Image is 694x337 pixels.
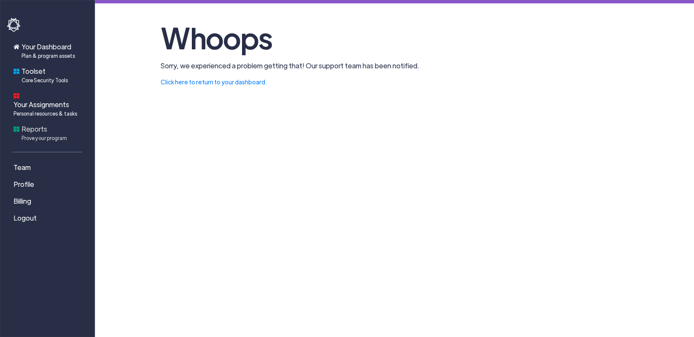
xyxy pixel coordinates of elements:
[22,66,68,84] span: Toolset
[13,110,77,117] span: Personal resources & tasks
[13,213,37,223] span: Logout
[7,121,91,145] a: ReportsProve your program
[13,162,31,173] span: Team
[22,52,75,59] span: Plan & program assets
[7,159,91,176] a: Team
[7,18,22,32] img: havoc-shield-logo-white.png
[22,134,67,142] span: Prove your program
[7,87,91,121] a: Your AssignmentsPersonal resources & tasks
[13,126,19,132] img: reports-icon.svg
[7,63,91,87] a: ToolsetCore Security Tools
[161,78,267,86] a: Click here to return to your dashboard.
[22,76,68,84] span: Core Security Tools
[22,124,67,142] span: Reports
[7,193,91,210] a: Billing
[7,38,91,63] a: Your DashboardPlan & program assets
[13,44,19,50] img: home-icon.svg
[13,179,34,189] span: Profile
[13,68,19,74] img: foundations-icon.svg
[13,196,31,206] span: Billing
[13,93,19,99] img: dashboard-icon.svg
[22,42,75,59] span: Your Dashboard
[161,17,629,57] h1: Whoops
[161,61,629,71] p: Sorry, we experienced a problem getting that! Our support team has been notified.
[7,176,91,193] a: Profile
[7,210,91,226] a: Logout
[13,100,77,117] span: Your Assignments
